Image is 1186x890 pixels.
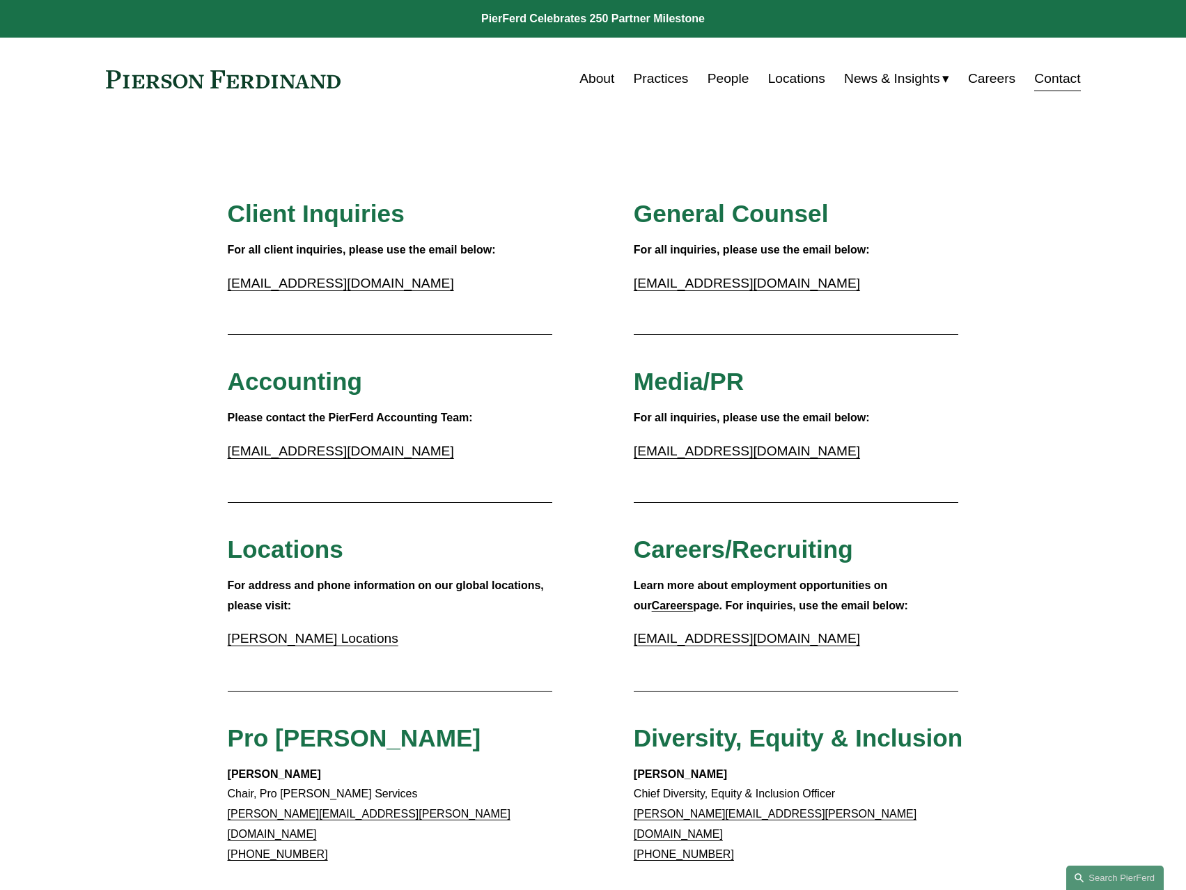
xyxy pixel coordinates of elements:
strong: Learn more about employment opportunities on our [634,579,891,611]
a: Locations [768,65,825,92]
a: [EMAIL_ADDRESS][DOMAIN_NAME] [634,444,860,458]
span: Diversity, Equity & Inclusion [634,724,963,751]
a: folder dropdown [844,65,949,92]
span: General Counsel [634,200,829,227]
span: Locations [228,536,343,563]
a: [EMAIL_ADDRESS][DOMAIN_NAME] [228,276,454,290]
span: Pro [PERSON_NAME] [228,724,481,751]
a: Careers [968,65,1015,92]
p: Chair, Pro [PERSON_NAME] Services [228,765,553,865]
strong: page. For inquiries, use the email below: [693,600,908,611]
span: Client Inquiries [228,200,405,227]
span: Careers/Recruiting [634,536,853,563]
span: Accounting [228,368,363,395]
a: Practices [634,65,689,92]
span: Media/PR [634,368,744,395]
a: Contact [1034,65,1080,92]
a: [EMAIL_ADDRESS][DOMAIN_NAME] [634,276,860,290]
a: [PHONE_NUMBER] [228,848,328,860]
a: [PERSON_NAME] Locations [228,631,398,646]
strong: [PERSON_NAME] [634,768,727,780]
a: [PHONE_NUMBER] [634,848,734,860]
strong: [PERSON_NAME] [228,768,321,780]
strong: For all client inquiries, please use the email below: [228,244,496,256]
a: Search this site [1066,866,1164,890]
a: [PERSON_NAME][EMAIL_ADDRESS][PERSON_NAME][DOMAIN_NAME] [634,808,916,840]
p: Chief Diversity, Equity & Inclusion Officer [634,765,959,865]
strong: Please contact the PierFerd Accounting Team: [228,412,473,423]
a: People [708,65,749,92]
a: [EMAIL_ADDRESS][DOMAIN_NAME] [228,444,454,458]
strong: For all inquiries, please use the email below: [634,244,870,256]
a: Careers [652,600,694,611]
a: [EMAIL_ADDRESS][DOMAIN_NAME] [634,631,860,646]
strong: For all inquiries, please use the email below: [634,412,870,423]
span: News & Insights [844,67,940,91]
strong: For address and phone information on our global locations, please visit: [228,579,547,611]
a: [PERSON_NAME][EMAIL_ADDRESS][PERSON_NAME][DOMAIN_NAME] [228,808,510,840]
a: About [579,65,614,92]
